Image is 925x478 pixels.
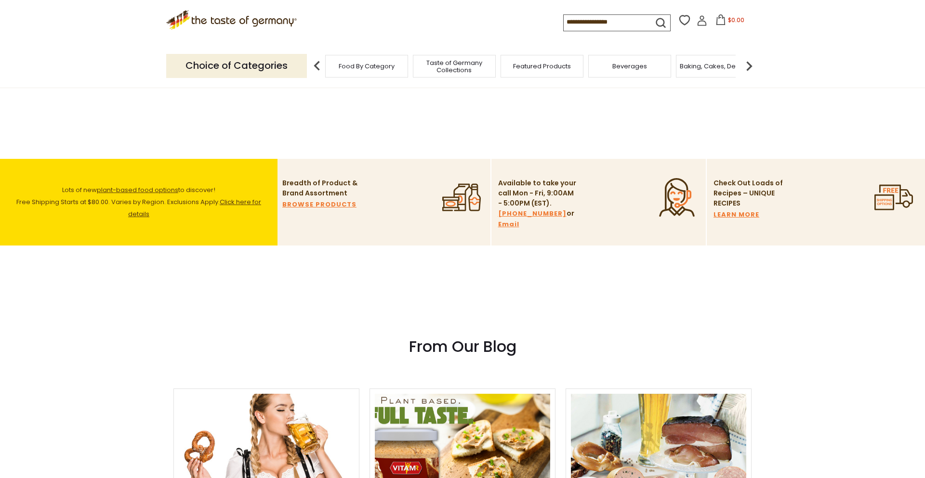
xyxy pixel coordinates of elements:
p: Breadth of Product & Brand Assortment [282,178,362,198]
a: Taste of Germany Collections [416,59,493,74]
a: Baking, Cakes, Desserts [680,63,754,70]
img: next arrow [740,56,759,76]
span: Lots of new to discover! Free Shipping Starts at $80.00. Varies by Region. Exclusions Apply. [16,185,261,219]
button: $0.00 [709,14,750,29]
p: Available to take your call Mon - Fri, 9:00AM - 5:00PM (EST). or [498,178,578,230]
a: LEARN MORE [714,209,759,220]
img: previous arrow [307,56,327,76]
a: [PHONE_NUMBER] [498,208,567,219]
a: Food By Category [339,63,395,70]
p: Choice of Categories [166,54,307,78]
h3: From Our Blog [173,337,752,356]
span: $0.00 [728,16,744,24]
a: Email [498,219,519,230]
a: BROWSE PRODUCTS [282,199,357,210]
p: Check Out Loads of Recipes – UNIQUE RECIPES [714,178,783,208]
a: Beverages [612,63,647,70]
a: plant-based food options [97,185,178,194]
a: Featured Products [513,63,571,70]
